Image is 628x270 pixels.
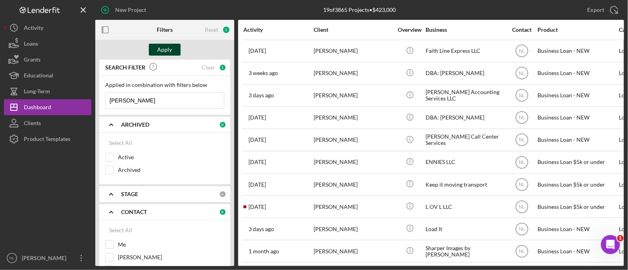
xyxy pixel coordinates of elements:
[519,204,525,210] text: NL
[314,129,393,150] div: [PERSON_NAME]
[219,208,226,216] div: 0
[95,2,154,18] button: New Project
[507,27,537,33] div: Contact
[426,107,505,128] div: DBA: [PERSON_NAME]
[249,248,279,255] time: 2025-07-30 14:09
[249,226,274,232] time: 2025-08-27 02:32
[519,137,525,143] text: NL
[4,250,91,266] button: NL[PERSON_NAME]
[537,63,617,84] div: Business Loan - NEW
[10,256,15,260] text: NL
[519,71,525,76] text: NL
[4,67,91,83] button: Educational
[314,40,393,62] div: [PERSON_NAME]
[426,63,505,84] div: DBA: [PERSON_NAME]
[587,2,604,18] div: Export
[426,218,505,239] div: Load It
[109,222,132,238] div: Select All
[395,27,425,33] div: Overview
[24,115,41,133] div: Clients
[537,40,617,62] div: Business Loan - NEW
[426,27,505,33] div: Business
[601,235,620,254] iframe: Intercom live chat
[249,137,266,143] time: 2025-08-18 20:32
[579,2,624,18] button: Export
[314,63,393,84] div: [PERSON_NAME]
[24,52,40,69] div: Grants
[249,181,266,188] time: 2025-08-28 03:37
[249,114,266,121] time: 2025-08-27 17:07
[157,27,173,33] b: Filters
[249,204,266,210] time: 2025-08-28 17:45
[105,82,224,88] div: Applied in combination with filters below
[537,218,617,239] div: Business Loan - NEW
[426,85,505,106] div: [PERSON_NAME] Accounting Services LLC
[537,241,617,262] div: Business Loan - NEW
[105,64,145,71] b: SEARCH FILTER
[118,253,224,261] label: [PERSON_NAME]
[24,131,70,149] div: Product Templates
[24,20,43,38] div: Activity
[519,249,525,254] text: NL
[314,85,393,106] div: [PERSON_NAME]
[519,182,525,187] text: NL
[4,115,91,131] button: Clients
[121,121,149,128] b: ARCHIVED
[617,235,624,241] span: 1
[149,44,181,56] button: Apply
[249,48,266,54] time: 2025-08-22 19:39
[105,222,136,238] button: Select All
[426,241,505,262] div: Sharper Images by [PERSON_NAME]
[24,36,38,54] div: Loans
[205,27,218,33] div: Reset
[121,209,147,215] b: CONTACT
[249,70,278,76] time: 2025-08-11 21:02
[219,191,226,198] div: 0
[115,2,146,18] div: New Project
[519,93,525,98] text: NL
[118,153,224,161] label: Active
[537,27,617,33] div: Product
[314,241,393,262] div: [PERSON_NAME]
[519,48,525,54] text: NL
[118,241,224,249] label: Me
[426,152,505,173] div: ENNIES LLC
[24,83,50,101] div: Long-Term
[314,196,393,217] div: [PERSON_NAME]
[426,129,505,150] div: [PERSON_NAME] Call Center Services
[24,67,53,85] div: Educational
[4,83,91,99] a: Long-Term
[158,44,172,56] div: Apply
[24,99,51,117] div: Dashboard
[4,52,91,67] button: Grants
[243,27,313,33] div: Activity
[537,152,617,173] div: Business Loan $5k or under
[426,196,505,217] div: L OV L LLC
[537,107,617,128] div: Business Loan - NEW
[249,159,266,165] time: 2025-08-20 14:36
[4,20,91,36] button: Activity
[219,64,226,71] div: 1
[4,131,91,147] button: Product Templates
[105,135,136,151] button: Select All
[118,166,224,174] label: Archived
[537,174,617,195] div: Business Loan $5k or under
[20,250,71,268] div: [PERSON_NAME]
[222,26,230,34] div: 1
[519,226,525,232] text: NL
[519,160,525,165] text: NL
[202,64,215,71] div: Clear
[426,40,505,62] div: Faith Line Express LLC
[314,152,393,173] div: [PERSON_NAME]
[4,99,91,115] a: Dashboard
[121,191,138,197] b: STAGE
[109,135,132,151] div: Select All
[324,7,396,13] div: 19 of 3865 Projects • $423,000
[537,85,617,106] div: Business Loan - NEW
[4,36,91,52] button: Loans
[519,115,525,121] text: NL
